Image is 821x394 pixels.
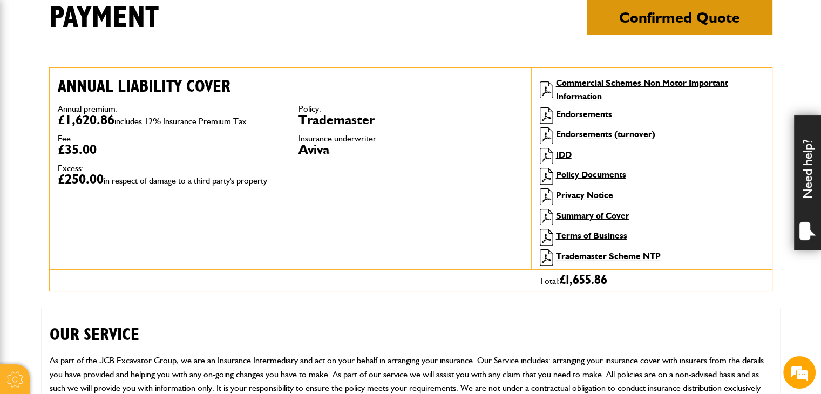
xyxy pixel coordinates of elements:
dd: Aviva [298,143,523,156]
h2: Annual liability cover [58,76,523,97]
span: £ [560,274,607,287]
a: Summary of Cover [556,210,629,221]
dd: Trademaster [298,113,523,126]
dt: Policy: [298,105,523,113]
dt: Insurance underwriter: [298,134,523,143]
a: Commercial Schemes Non Motor Important Information [556,78,728,102]
h2: OUR SERVICE [50,308,772,345]
dd: £35.00 [58,143,282,156]
a: Policy Documents [556,169,626,180]
a: Endorsements (turnover) [556,129,655,139]
span: in respect of damage to a third party's property [104,175,267,186]
dt: Excess: [58,164,282,173]
span: includes 12% Insurance Premium Tax [114,116,247,126]
dd: £250.00 [58,173,282,186]
div: Total: [531,270,772,290]
span: 1,655.86 [566,274,607,287]
dt: Annual premium: [58,105,282,113]
dd: £1,620.86 [58,113,282,126]
dt: Fee: [58,134,282,143]
a: Privacy Notice [556,190,613,200]
a: Trademaster Scheme NTP [556,251,661,261]
a: Endorsements [556,109,612,119]
a: Terms of Business [556,230,627,241]
a: IDD [556,150,572,160]
div: Need help? [794,115,821,250]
